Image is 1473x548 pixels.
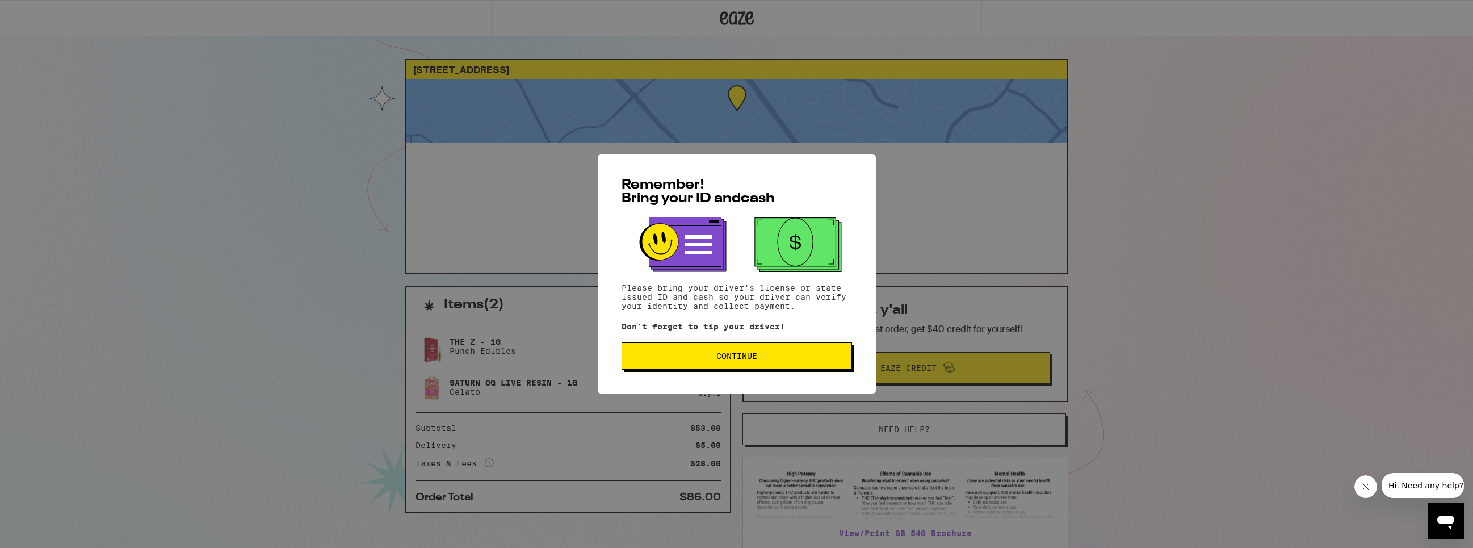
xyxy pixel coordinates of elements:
span: Remember! Bring your ID and cash [622,178,775,206]
iframe: Button to launch messaging window [1428,503,1464,539]
iframe: Message from company [1382,473,1464,498]
iframe: Close message [1354,475,1377,498]
p: Don't forget to tip your driver! [622,322,852,331]
p: Please bring your driver's license or state issued ID and cash so your driver can verify your ide... [622,283,852,311]
button: Continue [622,342,852,370]
span: Continue [716,352,757,360]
